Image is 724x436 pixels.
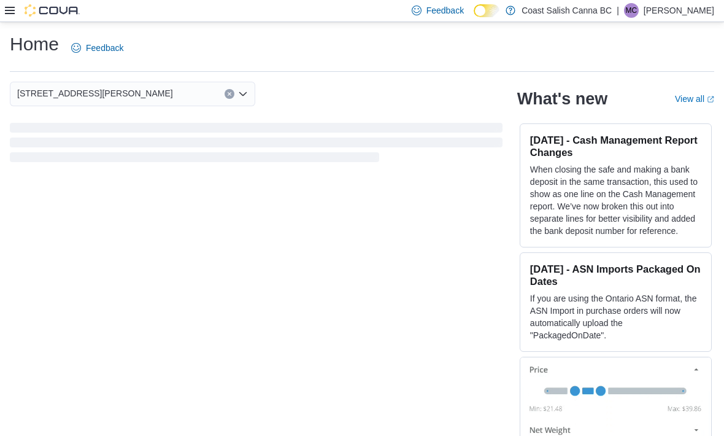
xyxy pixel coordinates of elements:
img: Cova [25,4,80,17]
span: Loading [10,125,503,165]
span: [STREET_ADDRESS][PERSON_NAME] [17,86,173,101]
a: Feedback [66,36,128,60]
p: If you are using the Ontario ASN format, the ASN Import in purchase orders will now automatically... [530,292,701,341]
span: Feedback [86,42,123,54]
button: Open list of options [238,89,248,99]
p: When closing the safe and making a bank deposit in the same transaction, this used to show as one... [530,163,701,237]
svg: External link [707,96,714,103]
a: View allExternal link [675,94,714,104]
p: | [617,3,619,18]
h1: Home [10,32,59,56]
h2: What's new [517,89,607,109]
input: Dark Mode [474,4,499,17]
h3: [DATE] - Cash Management Report Changes [530,134,701,158]
p: [PERSON_NAME] [644,3,714,18]
h3: [DATE] - ASN Imports Packaged On Dates [530,263,701,287]
p: Coast Salish Canna BC [522,3,612,18]
button: Clear input [225,89,234,99]
span: Feedback [426,4,464,17]
span: MC [626,3,637,18]
div: Maddy Clayton [624,3,639,18]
